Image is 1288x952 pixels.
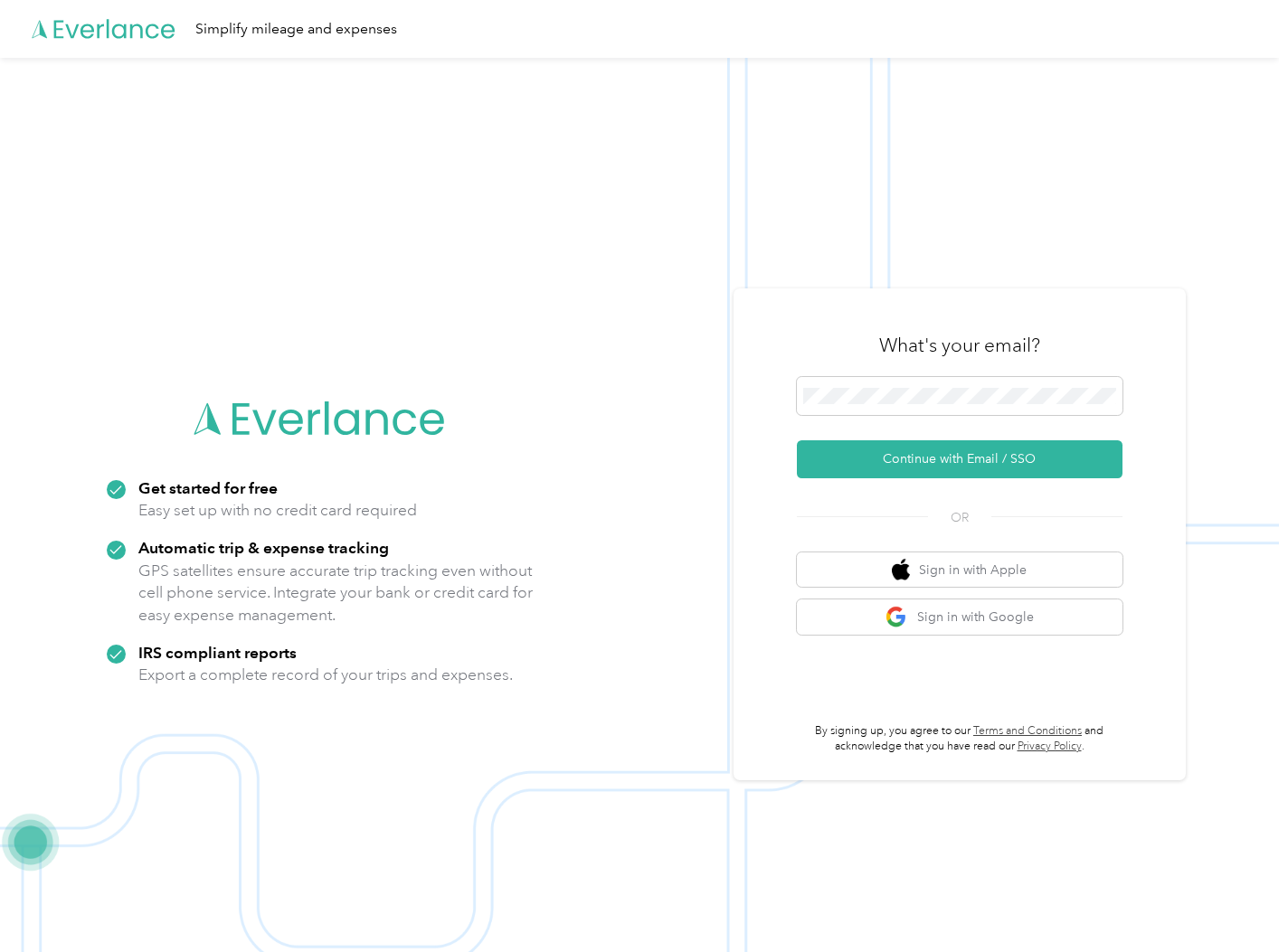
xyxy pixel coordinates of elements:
img: google logo [885,606,908,628]
img: apple logo [892,559,910,581]
p: Export a complete record of your trips and expenses. [138,664,513,686]
strong: Get started for free [138,478,278,497]
strong: Automatic trip & expense tracking [138,538,389,557]
a: Terms and Conditions [973,724,1082,738]
p: Easy set up with no credit card required [138,499,417,522]
button: apple logoSign in with Apple [797,552,1122,588]
button: google logoSign in with Google [797,599,1122,635]
p: By signing up, you agree to our and acknowledge that you have read our . [797,723,1122,755]
a: Privacy Policy [1018,740,1082,753]
button: Continue with Email / SSO [797,440,1122,478]
h3: What's your email? [879,333,1040,358]
span: OR [928,508,991,527]
p: GPS satellites ensure accurate trip tracking even without cell phone service. Integrate your bank... [138,560,534,627]
strong: IRS compliant reports [138,643,297,662]
div: Simplify mileage and expenses [195,18,397,41]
